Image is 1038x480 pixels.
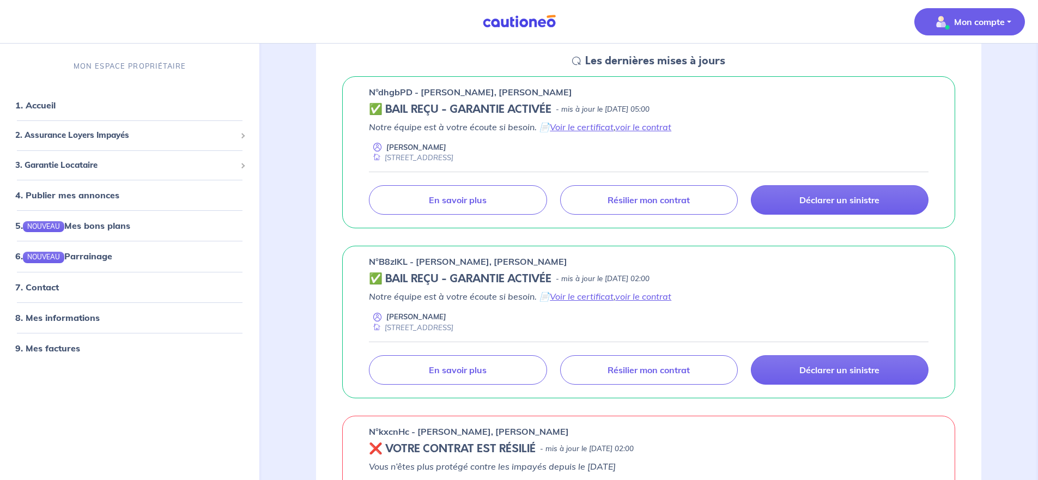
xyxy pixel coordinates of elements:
[369,185,547,215] a: En savoir plus
[369,153,453,163] div: [STREET_ADDRESS]
[369,460,928,473] p: Vous n’êtes plus protégé contre les impayés depuis le [DATE]
[550,291,614,302] a: Voir le certificat
[369,425,569,438] p: n°kxcnHc - [PERSON_NAME], [PERSON_NAME]
[429,364,487,375] p: En savoir plus
[429,195,487,205] p: En savoir plus
[369,355,547,385] a: En savoir plus
[4,276,255,298] div: 7. Contact
[560,355,738,385] a: Résilier mon contrat
[4,94,255,116] div: 1. Accueil
[4,307,255,329] div: 8. Mes informations
[369,442,928,455] div: state: REVOKED, Context: NEW,MAYBE-CERTIFICATE,RELATIONSHIP,LESSOR-DOCUMENTS
[556,104,649,115] p: - mis à jour le [DATE] 05:00
[540,443,634,454] p: - mis à jour le [DATE] 02:00
[4,155,255,176] div: 3. Garantie Locataire
[615,121,671,132] a: voir le contrat
[4,184,255,206] div: 4. Publier mes annonces
[799,364,879,375] p: Déclarer un sinistre
[954,15,1005,28] p: Mon compte
[15,312,100,323] a: 8. Mes informations
[4,215,255,236] div: 5.NOUVEAUMes bons plans
[914,8,1025,35] button: illu_account_valid_menu.svgMon compte
[369,255,567,268] p: n°B8zlKL - [PERSON_NAME], [PERSON_NAME]
[932,13,950,31] img: illu_account_valid_menu.svg
[15,100,56,111] a: 1. Accueil
[608,195,690,205] p: Résilier mon contrat
[751,355,928,385] a: Déclarer un sinistre
[608,364,690,375] p: Résilier mon contrat
[369,323,453,333] div: [STREET_ADDRESS]
[369,120,928,133] p: Notre équipe est à votre écoute si besoin. 📄 ,
[386,312,446,322] p: [PERSON_NAME]
[560,185,738,215] a: Résilier mon contrat
[478,15,560,28] img: Cautioneo
[15,343,80,354] a: 9. Mes factures
[15,159,236,172] span: 3. Garantie Locataire
[4,337,255,359] div: 9. Mes factures
[74,61,186,71] p: MON ESPACE PROPRIÉTAIRE
[585,54,725,68] h5: Les dernières mises à jours
[369,86,572,99] p: n°dhgbPD - [PERSON_NAME], [PERSON_NAME]
[615,291,671,302] a: voir le contrat
[369,103,551,116] h5: ✅ BAIL REÇU - GARANTIE ACTIVÉE
[550,121,614,132] a: Voir le certificat
[15,190,119,200] a: 4. Publier mes annonces
[386,142,446,153] p: [PERSON_NAME]
[15,282,59,293] a: 7. Contact
[369,103,928,116] div: state: CONTRACT-VALIDATED, Context: NEW,MAYBE-CERTIFICATE,RELATIONSHIP,LESSOR-DOCUMENTS
[556,274,649,284] p: - mis à jour le [DATE] 02:00
[15,220,130,231] a: 5.NOUVEAUMes bons plans
[15,129,236,142] span: 2. Assurance Loyers Impayés
[751,185,928,215] a: Déclarer un sinistre
[4,125,255,146] div: 2. Assurance Loyers Impayés
[369,290,928,303] p: Notre équipe est à votre écoute si besoin. 📄 ,
[4,245,255,267] div: 6.NOUVEAUParrainage
[15,251,112,262] a: 6.NOUVEAUParrainage
[369,272,928,285] div: state: CONTRACT-VALIDATED, Context: NEW,MAYBE-CERTIFICATE,RELATIONSHIP,LESSOR-DOCUMENTS
[799,195,879,205] p: Déclarer un sinistre
[369,442,536,455] h5: ❌ VOTRE CONTRAT EST RÉSILIÉ
[369,272,551,285] h5: ✅ BAIL REÇU - GARANTIE ACTIVÉE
